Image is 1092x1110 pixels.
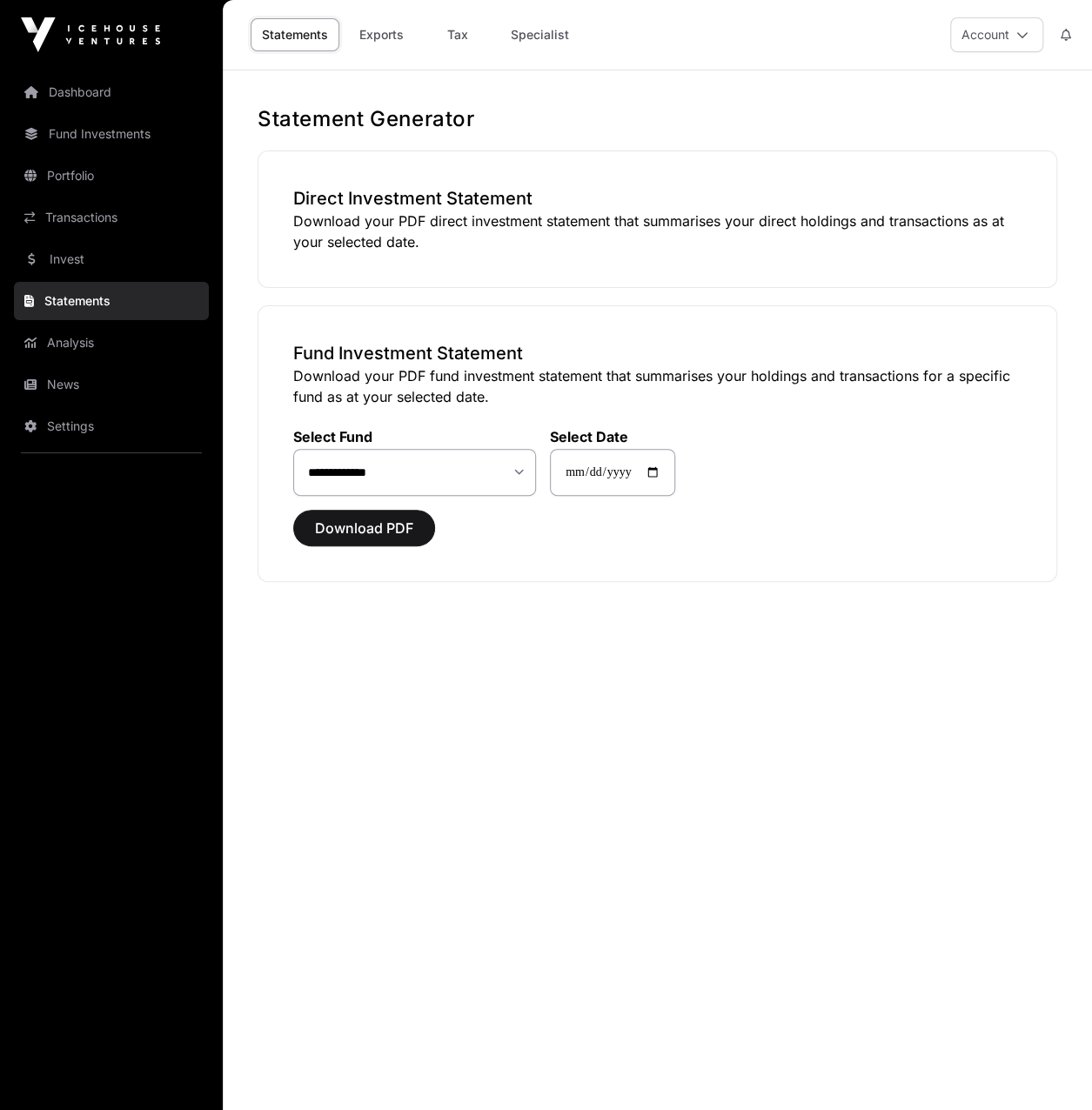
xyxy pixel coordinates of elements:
[293,211,1022,252] p: Download your PDF direct investment statement that summarises your direct holdings and transactio...
[14,157,209,195] a: Portfolio
[550,428,675,445] label: Select Date
[315,518,413,538] span: Download PDF
[14,73,209,111] a: Dashboard
[293,186,1022,211] h3: Direct Investment Statement
[251,18,339,51] a: Statements
[346,18,416,51] a: Exports
[14,407,209,445] a: Settings
[14,115,209,153] a: Fund Investments
[258,105,1057,133] h1: Statement Generator
[293,428,536,445] label: Select Fund
[14,240,209,278] a: Invest
[14,282,209,320] a: Statements
[293,527,435,545] a: Download PDF
[14,365,209,404] a: News
[21,17,160,52] img: Icehouse Ventures Logo
[950,17,1043,52] button: Account
[14,198,209,237] a: Transactions
[14,324,209,362] a: Analysis
[499,18,580,51] a: Specialist
[293,365,1022,407] p: Download your PDF fund investment statement that summarises your holdings and transactions for a ...
[423,18,492,51] a: Tax
[293,341,1022,365] h3: Fund Investment Statement
[1005,1026,1092,1110] iframe: Chat Widget
[293,510,435,546] button: Download PDF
